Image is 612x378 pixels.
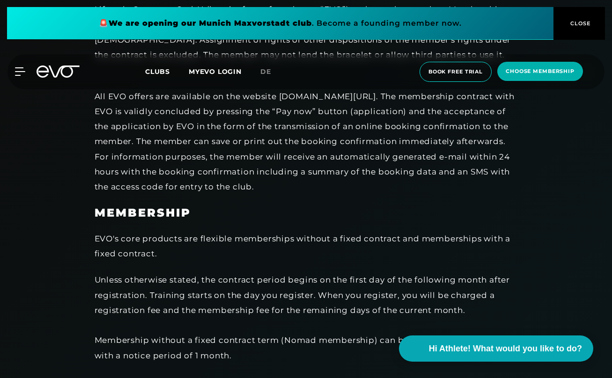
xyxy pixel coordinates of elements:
[553,7,605,40] button: CLOSE
[568,19,591,28] span: CLOSE
[95,231,516,262] div: EVO's core products are flexible memberships without a fixed contract and memberships with a fixe...
[417,62,494,82] a: book free trial
[260,67,271,76] span: de
[145,67,189,76] a: Clubs
[95,206,516,220] h3: MEMBERSHIP
[506,67,575,75] span: choose membership
[189,67,242,76] a: MYEVO LOGIN
[494,62,586,82] a: choose membership
[429,342,582,355] span: Hi Athlete! What would you like to do?
[399,335,593,362] button: Hi Athlete! What would you like to do?
[145,67,170,76] span: Clubs
[95,73,516,194] div: All EVO offers are available on the website [DOMAIN_NAME][URL]. The membership contract with EVO ...
[260,66,282,77] a: de
[428,68,483,76] span: book free trial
